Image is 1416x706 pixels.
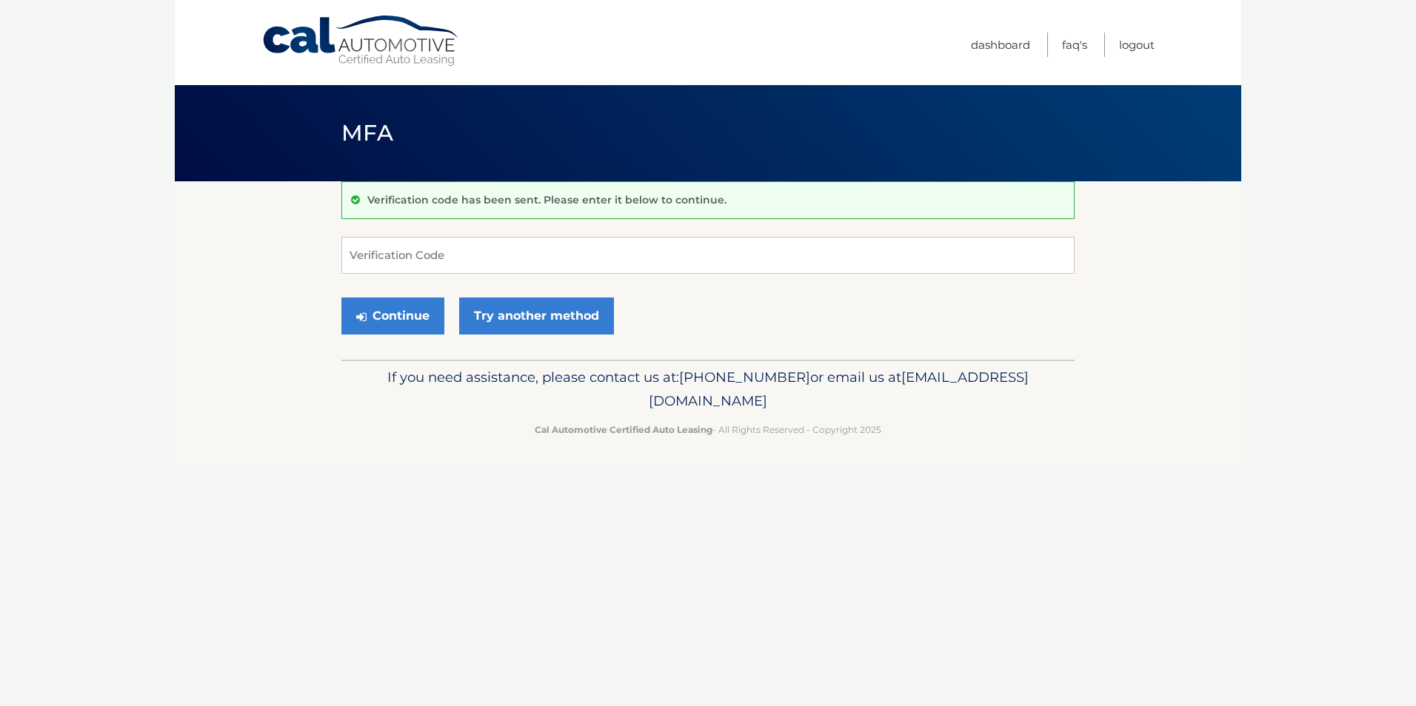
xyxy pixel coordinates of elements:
p: Verification code has been sent. Please enter it below to continue. [367,193,727,206]
p: - All Rights Reserved - Copyright 2025 [351,422,1065,437]
span: MFA [341,119,393,147]
span: [EMAIL_ADDRESS][DOMAIN_NAME] [649,369,1029,409]
strong: Cal Automotive Certified Auto Leasing [535,424,712,435]
span: [PHONE_NUMBER] [679,369,810,386]
button: Continue [341,297,444,334]
a: Try another method [459,297,614,334]
a: Logout [1119,33,1155,57]
a: Cal Automotive [261,15,461,67]
a: Dashboard [971,33,1030,57]
input: Verification Code [341,237,1075,274]
p: If you need assistance, please contact us at: or email us at [351,366,1065,413]
a: FAQ's [1062,33,1087,57]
